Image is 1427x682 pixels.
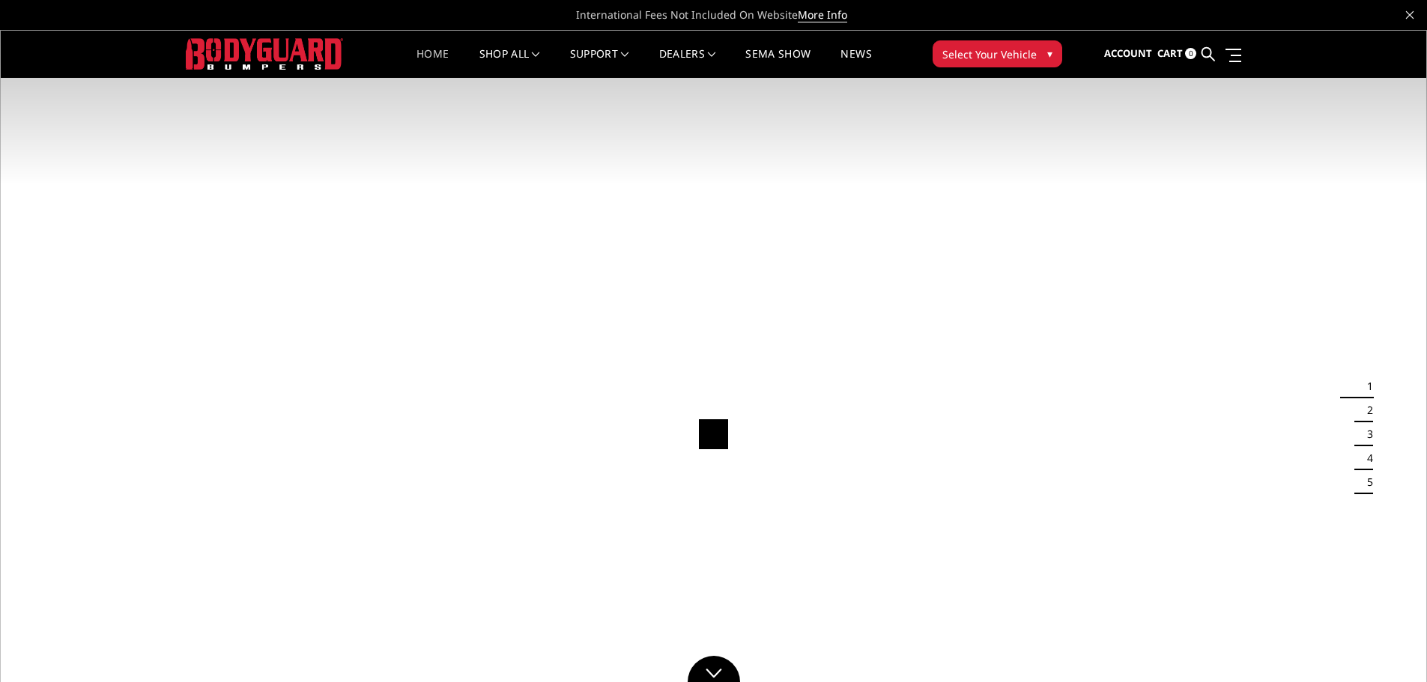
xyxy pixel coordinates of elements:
img: BODYGUARD BUMPERS [186,38,343,69]
button: 3 of 5 [1358,422,1373,446]
button: 1 of 5 [1358,374,1373,398]
a: shop all [479,49,540,78]
button: 2 of 5 [1358,398,1373,422]
a: Home [416,49,449,78]
a: Support [570,49,629,78]
span: Account [1104,46,1152,60]
a: Cart 0 [1157,34,1196,74]
a: Click to Down [688,656,740,682]
a: More Info [798,7,847,22]
a: Account [1104,34,1152,74]
button: 4 of 5 [1358,446,1373,470]
button: 5 of 5 [1358,470,1373,494]
a: Dealers [659,49,716,78]
a: News [840,49,871,78]
span: Select Your Vehicle [942,46,1037,62]
span: ▾ [1047,46,1052,61]
button: Select Your Vehicle [933,40,1062,67]
span: Cart [1157,46,1183,60]
span: 0 [1185,48,1196,59]
a: SEMA Show [745,49,811,78]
